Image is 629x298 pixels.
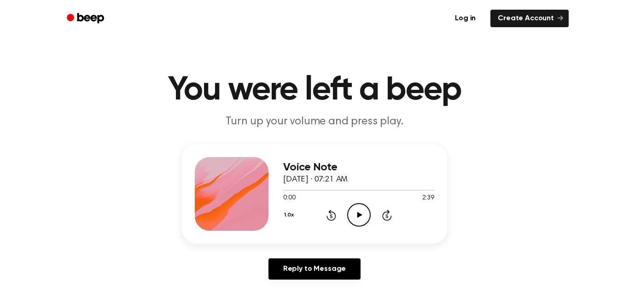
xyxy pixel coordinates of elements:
[79,74,550,107] h1: You were left a beep
[268,258,361,280] a: Reply to Message
[422,193,434,203] span: 2:39
[283,207,297,223] button: 1.0x
[283,193,295,203] span: 0:00
[283,161,434,174] h3: Voice Note
[138,114,491,129] p: Turn up your volume and press play.
[60,10,112,28] a: Beep
[490,10,569,27] a: Create Account
[283,175,348,184] span: [DATE] · 07:21 AM
[446,8,485,29] a: Log in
